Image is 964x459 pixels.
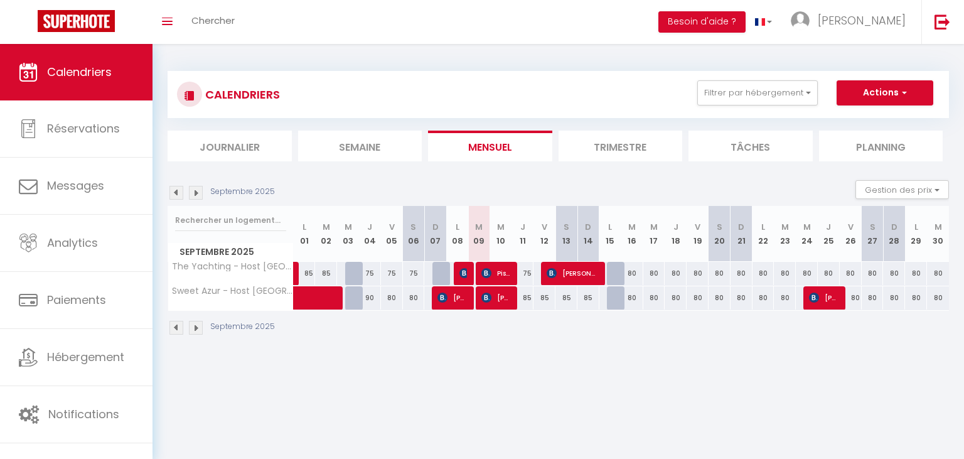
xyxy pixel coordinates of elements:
span: Réservations [47,121,120,136]
th: 09 [468,206,490,262]
th: 29 [905,206,927,262]
abbr: M [935,221,942,233]
abbr: D [432,221,439,233]
div: 80 [687,286,709,310]
img: logout [935,14,950,30]
div: 80 [621,262,643,285]
abbr: J [520,221,525,233]
th: 03 [337,206,359,262]
div: 80 [774,262,796,285]
th: 04 [359,206,381,262]
p: Septembre 2025 [210,186,275,198]
abbr: M [475,221,483,233]
div: 80 [840,262,862,285]
div: 85 [555,286,577,310]
th: 18 [665,206,687,262]
div: 80 [840,286,862,310]
span: [PERSON_NAME] [481,286,511,310]
p: Septembre 2025 [210,321,275,333]
abbr: M [628,221,636,233]
div: 80 [665,262,687,285]
div: 75 [403,262,425,285]
div: 80 [752,286,774,310]
abbr: V [848,221,854,233]
li: Planning [819,131,943,161]
span: [PERSON_NAME] [818,13,906,28]
span: [PERSON_NAME] [437,286,467,310]
div: 75 [359,262,381,285]
span: Messages [47,178,104,193]
abbr: J [826,221,831,233]
div: 80 [643,262,665,285]
span: Notifications [48,406,119,422]
div: 85 [294,262,316,285]
abbr: M [650,221,658,233]
th: 01 [294,206,316,262]
li: Journalier [168,131,292,161]
span: Calendriers [47,64,112,80]
abbr: L [456,221,459,233]
abbr: L [761,221,765,233]
button: Ouvrir le widget de chat LiveChat [10,5,48,43]
span: Analytics [47,235,98,251]
th: 05 [381,206,403,262]
span: Pisonic Lojza [481,261,511,285]
div: 80 [883,262,905,285]
button: Gestion des prix [855,180,949,199]
abbr: V [389,221,395,233]
div: 80 [862,286,884,310]
div: 80 [687,262,709,285]
abbr: S [564,221,569,233]
span: [PERSON_NAME] [809,286,838,310]
div: 85 [533,286,555,310]
abbr: J [367,221,372,233]
th: 17 [643,206,665,262]
abbr: L [303,221,306,233]
img: Super Booking [38,10,115,32]
th: 23 [774,206,796,262]
th: 30 [927,206,949,262]
div: 80 [403,286,425,310]
div: 80 [752,262,774,285]
th: 07 [424,206,446,262]
abbr: M [803,221,811,233]
div: 80 [905,262,927,285]
span: Sweet Azur - Host [GEOGRAPHIC_DATA] [170,286,296,296]
span: The Yachting - Host [GEOGRAPHIC_DATA] [170,262,296,271]
abbr: S [870,221,876,233]
abbr: D [585,221,591,233]
div: 80 [927,262,949,285]
th: 27 [862,206,884,262]
div: 75 [381,262,403,285]
span: Hébergement [47,349,124,365]
abbr: L [914,221,918,233]
div: 80 [774,286,796,310]
th: 08 [446,206,468,262]
th: 14 [577,206,599,262]
th: 22 [752,206,774,262]
th: 24 [796,206,818,262]
div: 80 [643,286,665,310]
button: Besoin d'aide ? [658,11,746,33]
div: 80 [709,286,731,310]
th: 26 [840,206,862,262]
abbr: M [497,221,505,233]
li: Tâches [688,131,813,161]
button: Actions [837,80,933,105]
input: Rechercher un logement... [175,209,286,232]
span: Septembre 2025 [168,243,293,261]
li: Trimestre [559,131,683,161]
div: 80 [905,286,927,310]
th: 06 [403,206,425,262]
div: 80 [665,286,687,310]
abbr: S [717,221,722,233]
div: 80 [621,286,643,310]
div: 85 [512,286,534,310]
abbr: V [695,221,700,233]
span: Chercher [191,14,235,27]
abbr: D [738,221,744,233]
abbr: D [891,221,897,233]
abbr: V [542,221,547,233]
span: [PERSON_NAME] [547,261,598,285]
div: 80 [862,262,884,285]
